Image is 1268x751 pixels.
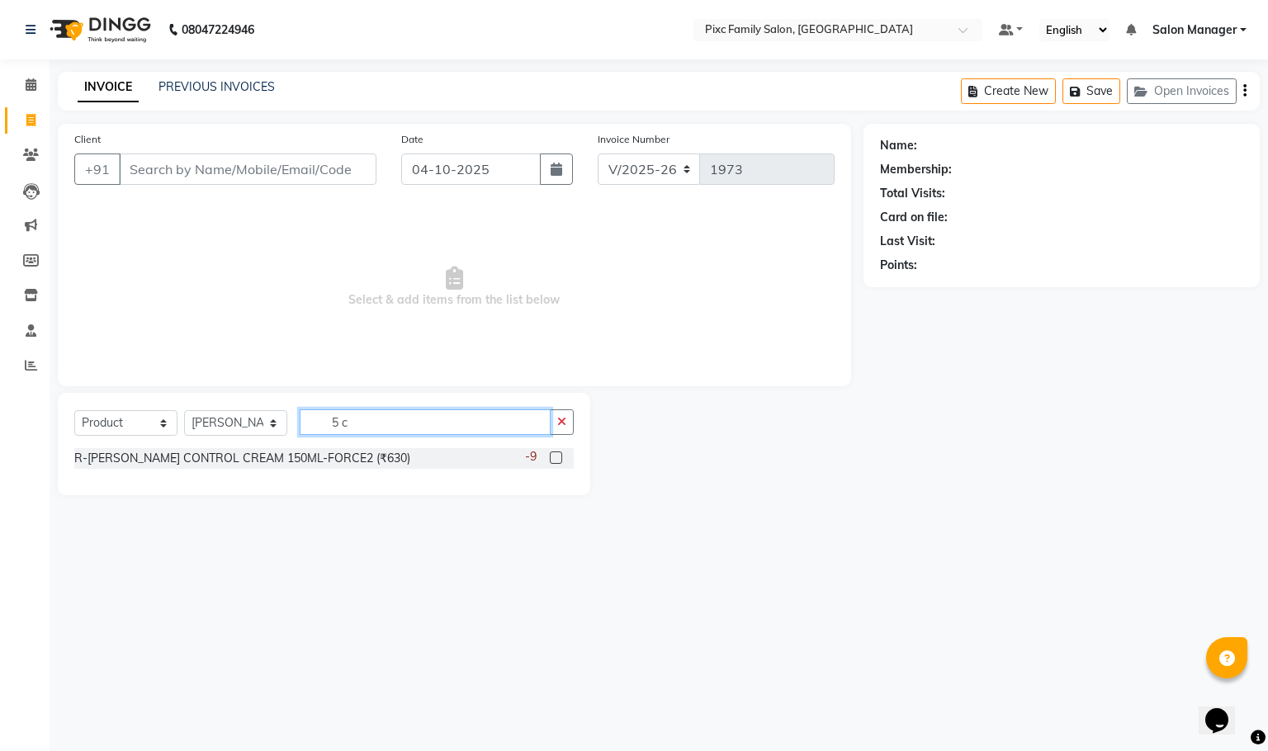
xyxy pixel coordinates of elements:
input: Search by Name/Mobile/Email/Code [119,154,376,185]
div: Last Visit: [880,233,935,250]
span: Salon Manager [1152,21,1237,39]
div: Points: [880,257,917,274]
iframe: chat widget [1199,685,1251,734]
label: Date [401,132,423,147]
b: 08047224946 [182,7,254,53]
div: Total Visits: [880,185,945,202]
button: Save [1062,78,1120,104]
span: Select & add items from the list below [74,205,835,370]
button: Open Invoices [1127,78,1237,104]
div: R-[PERSON_NAME] CONTROL CREAM 150ML-FORCE2 (₹630) [74,450,410,467]
button: Create New [961,78,1056,104]
a: INVOICE [78,73,139,102]
a: PREVIOUS INVOICES [158,79,275,94]
div: Card on file: [880,209,948,226]
button: +91 [74,154,121,185]
input: Search or Scan [300,409,551,435]
label: Invoice Number [598,132,669,147]
label: Client [74,132,101,147]
img: logo [42,7,155,53]
span: -9 [525,448,537,465]
div: Membership: [880,161,952,178]
div: Name: [880,137,917,154]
